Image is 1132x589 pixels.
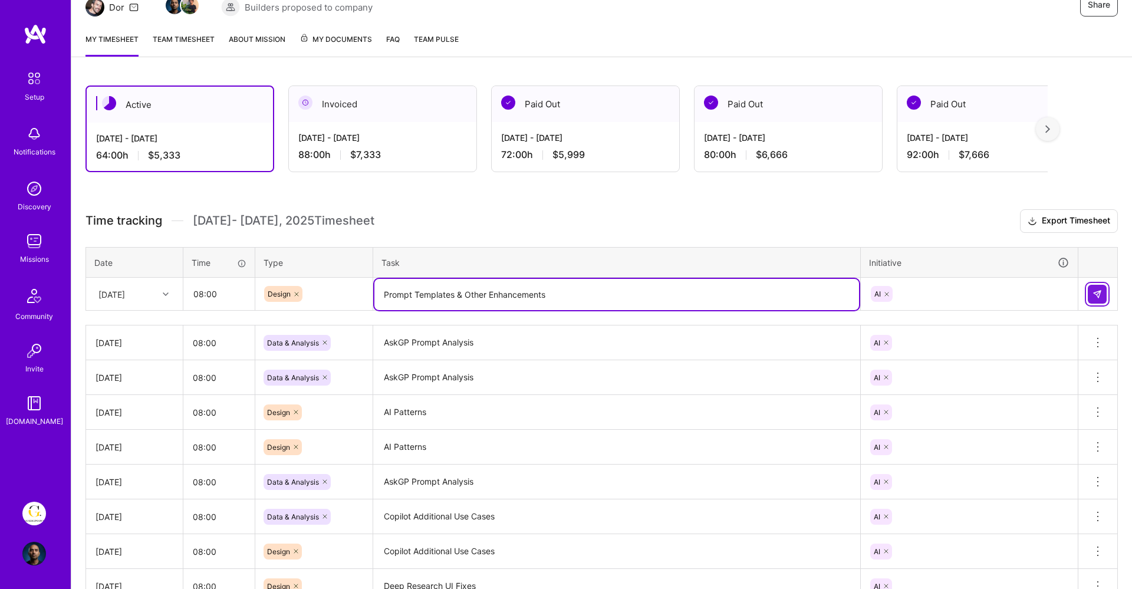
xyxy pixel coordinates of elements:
img: Invite [22,339,46,363]
th: Type [255,247,373,278]
div: Paid Out [492,86,679,122]
div: Invoiced [289,86,476,122]
input: HH:MM [183,536,255,567]
textarea: AskGP Prompt Analysis [374,361,859,394]
div: 80:00 h [704,149,873,161]
span: Design [267,443,290,452]
input: HH:MM [183,362,255,393]
img: discovery [22,177,46,200]
i: icon Mail [129,2,139,12]
div: [DATE] - [DATE] [96,132,264,144]
span: $7,666 [959,149,989,161]
img: bell [22,122,46,146]
span: AI [874,373,880,382]
img: User Avatar [22,542,46,565]
a: Guidepoint: Client Platform [19,502,49,525]
span: Design [267,547,290,556]
textarea: Prompt Templates & Other Enhancements [374,279,859,310]
div: [DOMAIN_NAME] [6,415,63,427]
div: Dor [109,1,124,14]
span: My Documents [300,33,372,46]
span: AI [874,289,881,298]
img: Guidepoint: Client Platform [22,502,46,525]
textarea: AI Patterns [374,396,859,429]
div: Community [15,310,53,323]
input: HH:MM [183,327,255,358]
div: Invite [25,363,44,375]
div: Paid Out [695,86,882,122]
span: AI [874,338,880,347]
img: Paid Out [704,96,718,110]
span: $5,999 [552,149,585,161]
div: [DATE] [96,406,173,419]
span: Design [267,408,290,417]
div: [DATE] [96,511,173,523]
div: Missions [20,253,49,265]
img: Community [20,282,48,310]
a: User Avatar [19,542,49,565]
span: AI [874,547,880,556]
span: [DATE] - [DATE] , 2025 Timesheet [193,213,374,228]
div: [DATE] - [DATE] [501,131,670,144]
span: $7,333 [350,149,381,161]
img: teamwork [22,229,46,253]
img: Submit [1092,289,1102,299]
th: Date [86,247,183,278]
div: [DATE] [98,288,125,300]
textarea: AI Patterns [374,431,859,463]
div: [DATE] [96,441,173,453]
img: Active [102,96,116,110]
div: null [1088,285,1108,304]
span: Data & Analysis [267,338,319,347]
div: [DATE] [96,545,173,558]
input: HH:MM [183,432,255,463]
span: AI [874,478,880,486]
div: [DATE] - [DATE] [907,131,1075,144]
img: right [1045,125,1050,133]
input: HH:MM [184,278,254,310]
span: Data & Analysis [267,478,319,486]
i: icon Download [1028,215,1037,228]
textarea: Copilot Additional Use Cases [374,501,859,533]
span: Design [268,289,291,298]
input: HH:MM [183,397,255,428]
div: 92:00 h [907,149,1075,161]
div: Active [87,87,273,123]
input: HH:MM [183,466,255,498]
div: Paid Out [897,86,1085,122]
img: guide book [22,391,46,415]
div: Initiative [869,256,1070,269]
a: My Documents [300,33,372,57]
img: Paid Out [501,96,515,110]
span: Data & Analysis [267,373,319,382]
div: [DATE] [96,337,173,349]
div: Setup [25,91,44,103]
a: Team Pulse [414,33,459,57]
a: My timesheet [85,33,139,57]
div: Discovery [18,200,51,213]
button: Export Timesheet [1020,209,1118,233]
input: HH:MM [183,501,255,532]
i: icon Chevron [163,291,169,297]
div: 72:00 h [501,149,670,161]
div: [DATE] - [DATE] [298,131,467,144]
span: AI [874,443,880,452]
span: Data & Analysis [267,512,319,521]
img: logo [24,24,47,45]
textarea: AskGP Prompt Analysis [374,466,859,498]
span: Time tracking [85,213,162,228]
div: [DATE] [96,371,173,384]
div: 88:00 h [298,149,467,161]
th: Task [373,247,861,278]
img: Invoiced [298,96,312,110]
a: FAQ [386,33,400,57]
img: setup [22,66,47,91]
div: [DATE] [96,476,173,488]
div: Notifications [14,146,55,158]
textarea: Copilot Additional Use Cases [374,535,859,568]
span: $6,666 [756,149,788,161]
span: Builders proposed to company [245,1,373,14]
textarea: AskGP Prompt Analysis [374,327,859,359]
a: Team timesheet [153,33,215,57]
a: About Mission [229,33,285,57]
